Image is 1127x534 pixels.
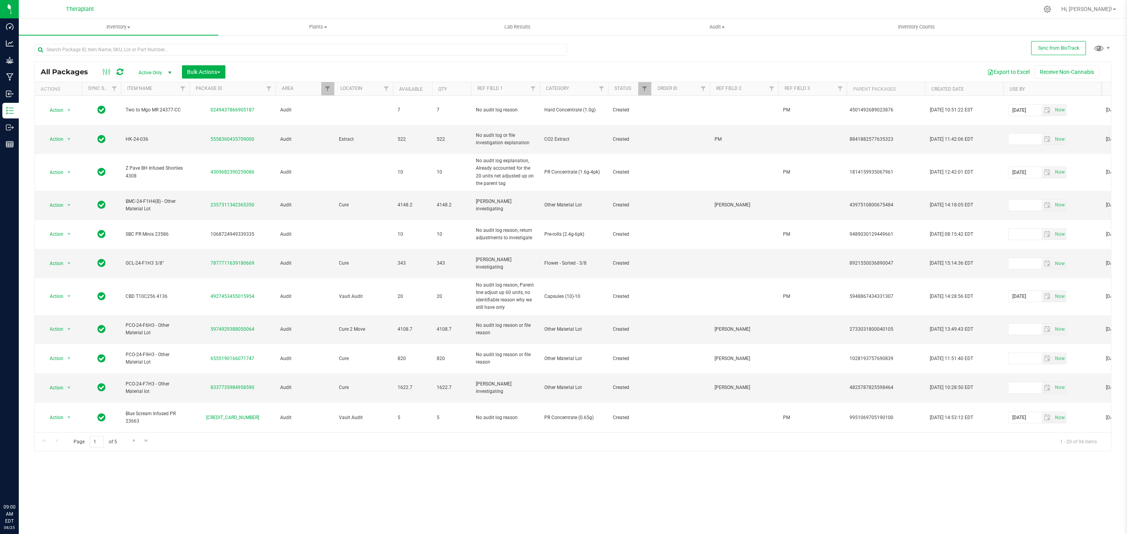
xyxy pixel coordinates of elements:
[339,293,388,300] span: Vault Audit
[19,23,218,30] span: Inventory
[43,167,64,178] span: Action
[280,201,329,209] span: Audit
[614,86,631,91] a: Status
[1042,412,1053,423] span: select
[1054,436,1103,448] span: 1 - 20 of 94 items
[1053,104,1066,116] span: Set Current date
[43,105,64,116] span: Action
[126,410,185,425] span: Blue Scream Infused PR 23663
[1042,229,1053,240] span: select
[1053,167,1066,178] span: select
[613,414,646,421] span: Created
[437,201,466,209] span: 4148.2
[1053,134,1066,145] span: Set Current date
[380,82,393,95] a: Filter
[211,136,254,142] a: 5558360435709000
[6,90,14,98] inline-svg: Inbound
[6,107,14,115] inline-svg: Inventory
[437,136,466,143] span: 522
[64,412,74,423] span: select
[280,355,329,362] span: Audit
[437,168,466,176] span: 10
[783,106,842,114] span: PM
[43,324,64,335] span: Action
[546,86,569,91] a: Category
[126,106,185,114] span: Two to Mgo MR 24377-CC
[339,384,388,391] span: Cure
[544,168,603,176] span: PR Concentrate (1.6g-4pk)
[847,82,925,96] th: Parent Packages
[97,104,106,115] span: In Sync
[785,86,810,91] a: Ref Field 3
[437,293,466,300] span: 20
[544,384,603,391] span: Other Material Lot
[930,326,973,333] span: [DATE] 13:49:43 EDT
[339,260,388,267] span: Cure
[64,258,74,269] span: select
[477,86,503,91] a: Ref Field 1
[476,351,535,366] span: No audit log reason or file reason
[418,19,618,35] a: Lab Results
[850,106,923,114] div: 4501492689023876
[850,231,923,238] div: 9489030129449661
[1053,167,1066,178] span: Set Current date
[544,231,603,238] span: Pre-rolls (2.4g-6pk)
[398,201,427,209] span: 4148.2
[340,86,362,91] a: Location
[280,293,329,300] span: Audit
[339,201,388,209] span: Cure
[657,86,677,91] a: Order Id
[6,39,14,47] inline-svg: Analytics
[1042,134,1053,145] span: select
[850,293,923,300] div: 5948867434331307
[850,260,923,267] div: 8921550036890047
[211,202,254,208] a: 2357311342365350
[850,384,923,391] div: 4825787825598464
[398,355,427,362] span: 820
[1053,258,1066,269] span: select
[126,293,185,300] span: CBD T10C256 4136
[399,86,423,92] a: Available
[6,124,14,131] inline-svg: Outbound
[817,19,1016,35] a: Inventory Counts
[476,227,535,242] span: No audit log reason, return adjustments to investigate
[6,73,14,81] inline-svg: Manufacturing
[211,385,254,390] a: 8337735984958590
[43,412,64,423] span: Action
[544,414,603,421] span: PR Concentrate (0.65g)
[218,19,418,35] a: Plants
[126,231,185,238] span: SBC PR Minis 23586
[126,322,185,337] span: PCO-24-F6H3 - Other Material Lot
[41,68,96,76] span: All Packages
[6,56,14,64] inline-svg: Grow
[617,19,817,35] a: Audit
[437,384,466,391] span: 1622.7
[715,201,774,209] span: [PERSON_NAME]
[339,414,388,421] span: Vault Audit
[126,351,185,366] span: PCO-24-F9H3 - Other Material Lot
[64,200,74,211] span: select
[1042,324,1053,335] span: select
[97,324,106,335] span: In Sync
[398,231,427,238] span: 10
[715,384,774,391] span: [PERSON_NAME]
[64,229,74,240] span: select
[1031,41,1086,55] button: Sync from BioTrack
[43,291,64,302] span: Action
[1053,200,1066,211] span: select
[783,293,842,300] span: PM
[783,414,842,421] span: PM
[544,355,603,362] span: Other Material Lot
[339,326,388,333] span: Cure 2 Move
[398,293,427,300] span: 20
[476,281,535,312] span: No audit log reason, Parent line adjust up 60 units, no identifiable reason why we still have only
[930,384,973,391] span: [DATE] 10:28:50 EDT
[476,132,535,147] span: No audit log or file investigation explanation
[544,201,603,209] span: Other Material Lot
[64,105,74,116] span: select
[850,355,923,362] div: 1028193757690839
[64,324,74,335] span: select
[437,106,466,114] span: 7
[1053,412,1066,423] span: select
[1053,134,1066,145] span: select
